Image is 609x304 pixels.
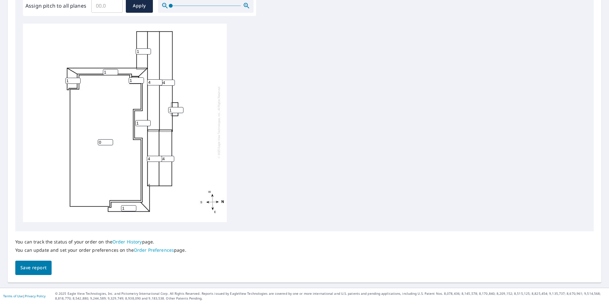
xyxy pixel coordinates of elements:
p: You can track the status of your order on the page. [15,239,186,245]
span: Apply [131,2,148,10]
a: Privacy Policy [25,294,46,298]
span: Save report [20,264,47,272]
label: Assign pitch to all planes [25,2,86,10]
a: Terms of Use [3,294,23,298]
a: Order Preferences [134,247,174,253]
p: | [3,294,46,298]
a: Order History [112,239,142,245]
button: Save report [15,261,52,275]
p: © 2025 Eagle View Technologies, Inc. and Pictometry International Corp. All Rights Reserved. Repo... [55,291,606,301]
p: You can update and set your order preferences on the page. [15,247,186,253]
